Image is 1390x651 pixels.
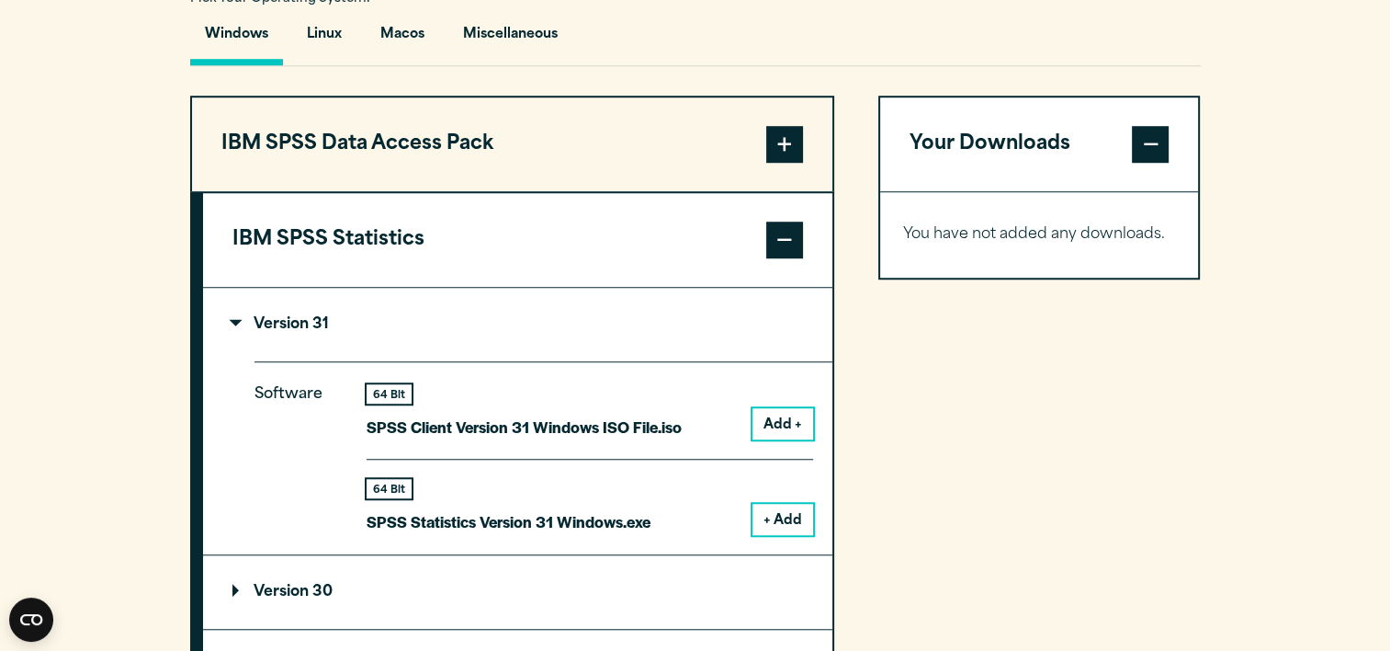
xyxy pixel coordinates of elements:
p: You have not added any downloads. [903,222,1176,248]
button: Linux [292,13,356,65]
button: IBM SPSS Statistics [203,193,832,287]
button: Windows [190,13,283,65]
button: Macos [366,13,439,65]
button: Add + [752,408,813,440]
div: Your Downloads [880,191,1199,278]
p: Software [254,382,337,520]
summary: Version 31 [203,288,832,361]
button: Miscellaneous [448,13,572,65]
button: + Add [752,504,813,535]
button: Open CMP widget [9,598,53,642]
p: SPSS Statistics Version 31 Windows.exe [367,508,650,535]
div: 64 Bit [367,479,412,498]
div: 64 Bit [367,384,412,404]
p: Version 31 [232,317,329,332]
p: SPSS Client Version 31 Windows ISO File.iso [367,414,682,440]
button: IBM SPSS Data Access Pack [192,97,832,191]
summary: Version 30 [203,555,832,629]
button: Your Downloads [880,97,1199,191]
p: Version 30 [232,585,333,600]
